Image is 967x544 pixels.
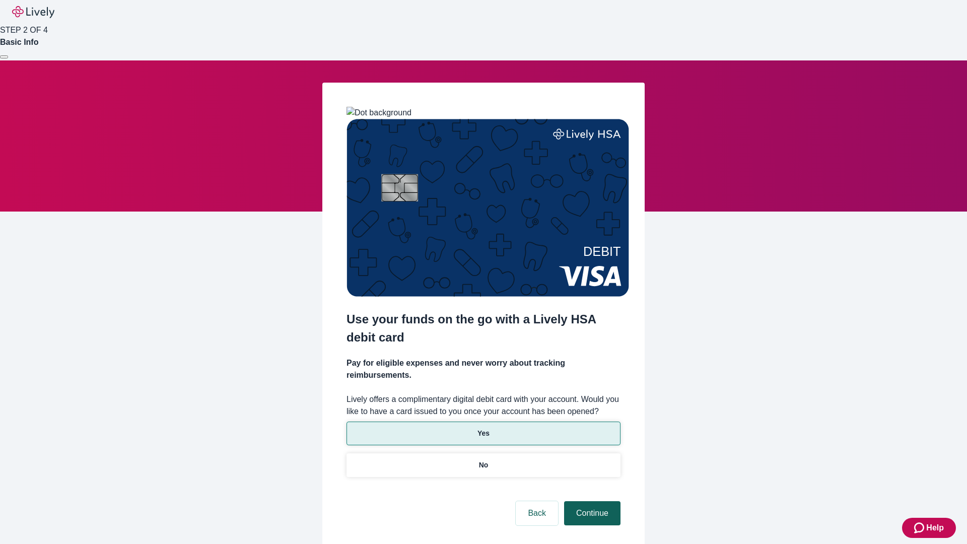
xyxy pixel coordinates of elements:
[926,522,944,534] span: Help
[347,119,629,297] img: Debit card
[347,393,620,418] label: Lively offers a complimentary digital debit card with your account. Would you like to have a card...
[347,310,620,347] h2: Use your funds on the go with a Lively HSA debit card
[914,522,926,534] svg: Zendesk support icon
[564,501,620,525] button: Continue
[516,501,558,525] button: Back
[347,357,620,381] h4: Pay for eligible expenses and never worry about tracking reimbursements.
[477,428,490,439] p: Yes
[347,107,411,119] img: Dot background
[479,460,489,470] p: No
[347,453,620,477] button: No
[12,6,54,18] img: Lively
[347,422,620,445] button: Yes
[902,518,956,538] button: Zendesk support iconHelp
